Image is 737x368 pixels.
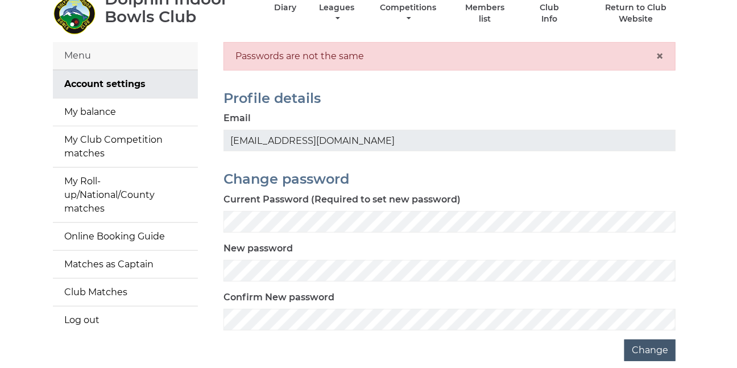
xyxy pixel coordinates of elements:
h2: Change password [223,172,676,187]
label: Current Password (Required to set new password) [223,193,461,206]
a: Competitions [377,2,439,24]
span: × [656,48,664,64]
a: Leagues [316,2,357,24]
a: Club Matches [53,279,198,306]
div: Passwords are not the same [223,42,676,71]
a: Return to Club Website [588,2,684,24]
a: Members list [459,2,511,24]
a: Diary [274,2,296,13]
a: My balance [53,98,198,126]
label: Email [223,111,251,125]
label: Confirm New password [223,291,334,304]
a: My Roll-up/National/County matches [53,168,198,222]
button: Close [656,49,664,63]
a: Online Booking Guide [53,223,198,250]
div: Menu [53,42,198,70]
a: Club Info [531,2,568,24]
a: Account settings [53,71,198,98]
button: Change [624,340,676,361]
a: Matches as Captain [53,251,198,278]
a: My Club Competition matches [53,126,198,167]
label: New password [223,242,293,255]
h2: Profile details [223,91,676,106]
a: Log out [53,307,198,334]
